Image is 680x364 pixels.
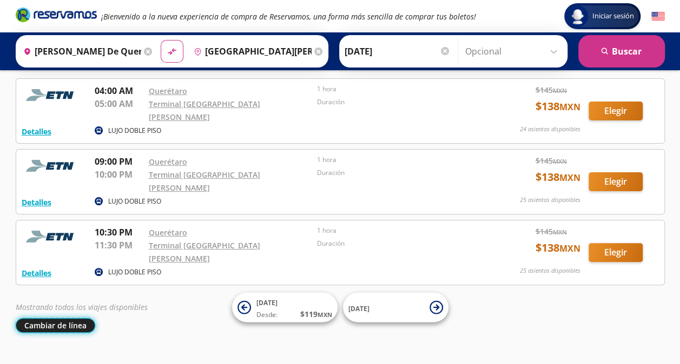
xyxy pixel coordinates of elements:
img: RESERVAMOS [22,84,81,106]
span: Iniciar sesión [588,11,638,22]
small: MXN [553,228,567,236]
span: [DATE] [256,298,278,307]
p: 10:30 PM [95,226,143,239]
img: RESERVAMOS [22,226,81,247]
button: Detalles [22,126,51,137]
small: MXN [559,101,580,113]
span: $ 145 [536,84,567,96]
input: Elegir Fecha [345,38,451,65]
button: Detalles [22,267,51,279]
small: MXN [559,172,580,184]
a: Brand Logo [16,6,97,26]
button: Elegir [589,243,643,262]
p: 10:00 PM [95,168,143,181]
em: Mostrando todos los viajes disponibles [16,302,148,312]
em: ¡Bienvenido a la nueva experiencia de compra de Reservamos, una forma más sencilla de comprar tus... [101,11,476,22]
p: 05:00 AM [95,97,143,110]
span: [DATE] [348,304,369,313]
span: $ 119 [300,308,332,320]
p: 1 hora [317,84,480,94]
p: 25 asientos disponibles [520,196,580,205]
button: Buscar [578,35,665,68]
span: $ 138 [536,169,580,185]
span: $ 138 [536,240,580,256]
a: Terminal [GEOGRAPHIC_DATA][PERSON_NAME] [149,240,260,264]
p: 09:00 PM [95,155,143,168]
p: LUJO DOBLE PISO [108,197,161,206]
p: Duración [317,168,480,178]
small: MXN [559,242,580,254]
small: MXN [318,311,332,319]
a: Querétaro [149,227,187,238]
span: $ 138 [536,98,580,114]
a: Terminal [GEOGRAPHIC_DATA][PERSON_NAME] [149,99,260,122]
p: 1 hora [317,155,480,165]
a: Querétaro [149,86,187,96]
span: $ 145 [536,226,567,237]
input: Buscar Origen [19,38,141,65]
button: [DATE]Desde:$119MXN [232,293,338,322]
input: Opcional [465,38,562,65]
button: Cambiar de línea [16,318,95,333]
p: Duración [317,97,480,107]
small: MXN [553,157,567,165]
p: Duración [317,239,480,248]
span: Desde: [256,310,278,320]
p: 1 hora [317,226,480,235]
button: English [651,10,665,23]
p: 24 asientos disponibles [520,125,580,134]
p: 25 asientos disponibles [520,266,580,275]
a: Terminal [GEOGRAPHIC_DATA][PERSON_NAME] [149,170,260,193]
p: LUJO DOBLE PISO [108,126,161,136]
input: Buscar Destino [189,38,312,65]
button: Elegir [589,102,643,120]
button: [DATE] [343,293,448,322]
p: 11:30 PM [95,239,143,252]
i: Brand Logo [16,6,97,23]
img: RESERVAMOS [22,155,81,177]
p: LUJO DOBLE PISO [108,267,161,277]
p: 04:00 AM [95,84,143,97]
button: Elegir [589,172,643,191]
a: Querétaro [149,157,187,167]
button: Detalles [22,197,51,208]
small: MXN [553,86,567,95]
span: $ 145 [536,155,567,166]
